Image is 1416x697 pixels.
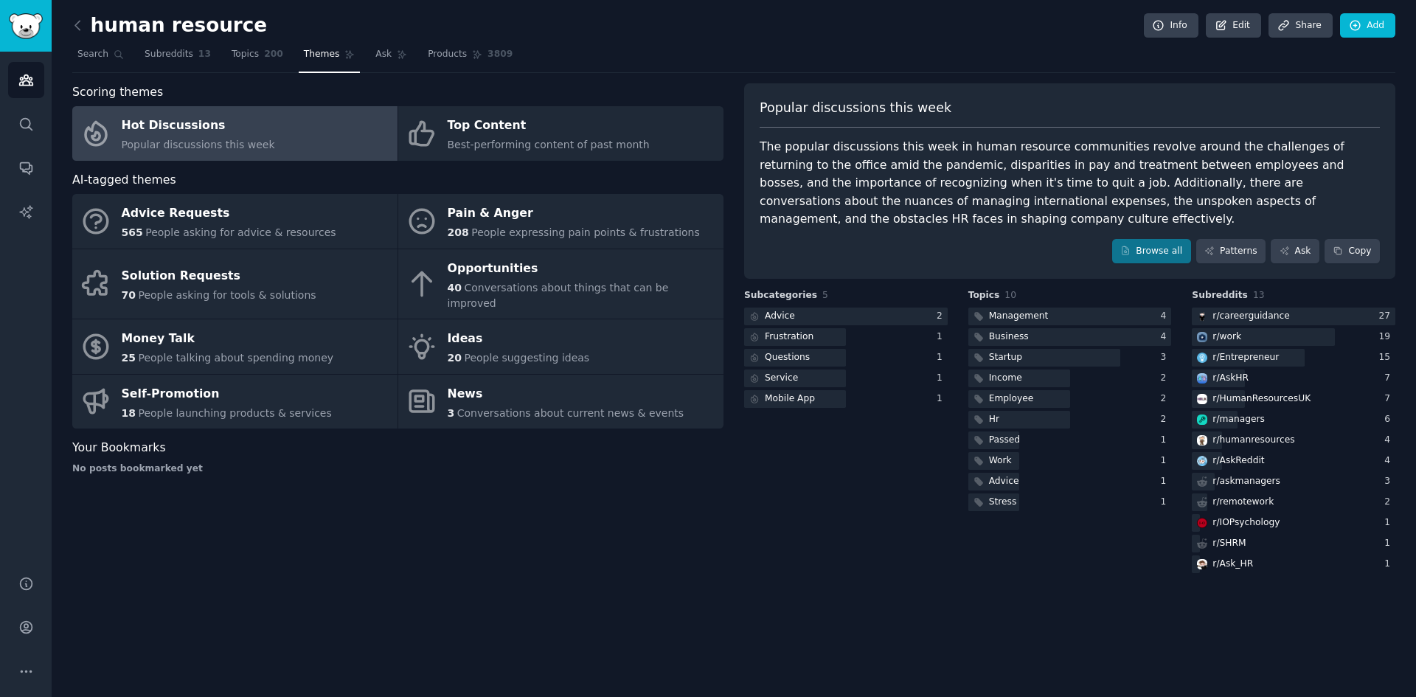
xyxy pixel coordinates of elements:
div: No posts bookmarked yet [72,462,723,476]
div: 3 [1384,475,1395,488]
img: HumanResourcesUK [1197,394,1207,404]
div: Self-Promotion [122,382,332,406]
div: News [448,382,684,406]
img: AskReddit [1197,456,1207,466]
span: Search [77,48,108,61]
div: r/ managers [1212,413,1265,426]
div: 6 [1384,413,1395,426]
div: Mobile App [765,392,815,406]
span: 565 [122,226,143,238]
a: Questions1 [744,349,948,367]
img: work [1197,332,1207,342]
span: People asking for advice & resources [145,226,336,238]
a: Work1 [968,452,1172,471]
div: r/ HumanResourcesUK [1212,392,1311,406]
span: Scoring themes [72,83,163,102]
a: Hot DiscussionsPopular discussions this week [72,106,398,161]
a: Info [1144,13,1198,38]
div: Top Content [448,114,650,138]
img: GummySearch logo [9,13,43,39]
span: 208 [448,226,469,238]
span: Popular discussions this week [760,99,951,117]
div: Solution Requests [122,265,316,288]
div: r/ askmanagers [1212,475,1280,488]
span: People talking about spending money [138,352,333,364]
span: People suggesting ideas [464,352,589,364]
div: Hr [989,413,999,426]
div: 2 [1384,496,1395,509]
span: People launching products & services [138,407,331,419]
div: 1 [1161,496,1172,509]
a: r/askmanagers3 [1192,473,1395,491]
div: Advice Requests [122,202,336,226]
div: r/ humanresources [1212,434,1294,447]
img: humanresources [1197,435,1207,445]
div: 15 [1378,351,1395,364]
span: 70 [122,289,136,301]
div: 1 [1384,516,1395,530]
div: Ideas [448,327,590,351]
a: Advice2 [744,308,948,326]
span: Products [428,48,467,61]
div: 1 [937,330,948,344]
div: Stress [989,496,1017,509]
div: 3 [1161,351,1172,364]
div: Service [765,372,798,385]
span: 200 [264,48,283,61]
div: r/ AskReddit [1212,454,1264,468]
div: 2 [1161,372,1172,385]
a: Entrepreneurr/Entrepreneur15 [1192,349,1395,367]
a: AskRedditr/AskReddit4 [1192,452,1395,471]
div: 27 [1378,310,1395,323]
span: 13 [1253,290,1265,300]
div: 7 [1384,392,1395,406]
div: Advice [765,310,795,323]
div: r/ AskHR [1212,372,1249,385]
a: Frustration1 [744,328,948,347]
span: Subreddits [145,48,193,61]
div: 1 [937,351,948,364]
a: Opportunities40Conversations about things that can be improved [398,249,723,319]
a: Ideas20People suggesting ideas [398,319,723,374]
img: Ask_HR [1197,559,1207,569]
a: Top ContentBest-performing content of past month [398,106,723,161]
div: Income [989,372,1022,385]
span: 5 [822,290,828,300]
span: 3 [448,407,455,419]
div: 2 [1161,413,1172,426]
img: careerguidance [1197,311,1207,322]
img: Entrepreneur [1197,353,1207,363]
div: Startup [989,351,1022,364]
div: Hot Discussions [122,114,275,138]
span: 25 [122,352,136,364]
a: Advice1 [968,473,1172,491]
div: Work [989,454,1012,468]
a: Topics200 [226,43,288,73]
div: Frustration [765,330,813,344]
div: Employee [989,392,1034,406]
div: 19 [1378,330,1395,344]
button: Copy [1325,239,1380,264]
div: r/ Ask_HR [1212,558,1253,571]
a: Edit [1206,13,1261,38]
a: Ask [1271,239,1319,264]
a: Pain & Anger208People expressing pain points & frustrations [398,194,723,249]
div: 1 [1161,454,1172,468]
a: Employee2 [968,390,1172,409]
div: Business [989,330,1029,344]
span: Ask [375,48,392,61]
div: 4 [1384,454,1395,468]
div: Pain & Anger [448,202,700,226]
a: Money Talk25People talking about spending money [72,319,398,374]
a: Themes [299,43,361,73]
a: managersr/managers6 [1192,411,1395,429]
div: r/ careerguidance [1212,310,1289,323]
a: humanresourcesr/humanresources4 [1192,431,1395,450]
span: 13 [198,48,211,61]
span: Conversations about things that can be improved [448,282,669,309]
div: 4 [1161,310,1172,323]
span: Best-performing content of past month [448,139,650,150]
a: IOPsychologyr/IOPsychology1 [1192,514,1395,533]
span: 18 [122,407,136,419]
a: Service1 [744,370,948,388]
